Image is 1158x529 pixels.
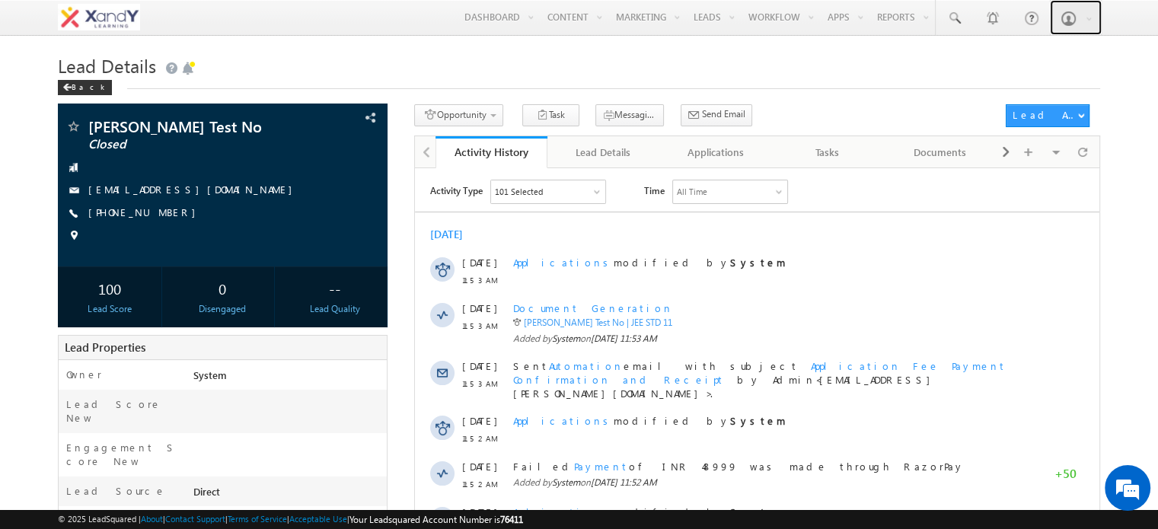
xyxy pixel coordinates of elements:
div: Applications,Email Bounced,Email Link Clicked,Email Marked Spam,Email Opened & 96 more.. [76,12,190,35]
div: by Admin<[EMAIL_ADDRESS][PERSON_NAME][DOMAIN_NAME]>. [98,191,600,232]
span: modified by [98,438,371,451]
a: [EMAIL_ADDRESS][DOMAIN_NAME] [88,183,300,196]
span: 11:53 AM [47,151,93,164]
span: Added by on [98,308,600,321]
span: Failed of INR 48999 was made through RazorPay [98,292,550,304]
div: Back [58,80,112,95]
span: 11:52 AM [47,400,93,414]
strong: System [315,88,371,100]
strong: System [315,438,371,451]
span: © 2025 LeadSquared | | | | | [58,512,523,527]
div: Documents [897,143,983,161]
span: [DATE] [47,133,81,147]
a: Back [58,79,120,92]
span: Time [229,11,250,34]
span: [PERSON_NAME] Test No [88,119,292,134]
span: modified by [98,337,371,351]
span: [DATE] [47,383,81,397]
span: Automation [134,383,209,396]
span: [DATE] [47,292,81,305]
a: Terms of Service [228,514,287,524]
span: 11:52 AM [47,263,93,277]
label: Lead Score New [66,397,177,425]
button: Lead Actions [1006,104,1089,127]
span: Applications [98,438,199,451]
div: All Time [262,17,292,30]
span: Closed [88,137,292,152]
a: Documents [885,136,997,168]
strong: System [315,337,371,350]
span: 76411 [500,514,523,525]
button: Messaging - WhatsApp [595,104,664,126]
a: Acceptable Use [289,514,347,524]
span: Application Fee Payment Confirmation and Receipt [98,191,592,218]
div: 101 Selected [80,17,128,30]
span: [DATE] [47,88,81,101]
span: Sent email with subject [98,383,384,396]
div: Lead Score [62,302,158,316]
span: 11:52 AM [47,355,93,368]
span: [DATE] [47,483,81,497]
div: 0 [174,274,270,302]
div: Direct [190,484,387,505]
img: Custom Logo [58,4,140,30]
span: [DATE] 11:52 AM [176,308,242,320]
div: Lead Quality [287,302,383,316]
span: Lead Properties [65,339,145,355]
span: Added by on [98,164,600,177]
strong: System [315,246,371,259]
span: Applications [98,88,199,100]
a: [PERSON_NAME] Test No | JEE STD 11 [109,148,257,160]
span: Dynamic Form [324,483,429,496]
a: About [141,514,163,524]
label: Owner [66,368,102,381]
div: Disengaged [174,302,270,316]
button: Task [522,104,579,126]
span: 11:52 AM [47,501,93,515]
div: Lead Details [560,143,646,161]
a: Contact Support [165,514,225,524]
span: Automation [134,191,209,204]
div: Tasks [784,143,870,161]
div: by Admin<[EMAIL_ADDRESS][PERSON_NAME][DOMAIN_NAME]>. [98,383,600,424]
div: Activity History [447,145,536,159]
span: 11:53 AM [47,209,93,222]
div: [DATE] [15,59,65,73]
span: 11:52 AM [47,309,93,323]
span: Activity Type [15,11,68,34]
span: [PHONE_NUMBER] [88,206,203,221]
div: 100 [62,274,158,302]
span: Your Leadsquared Account Number is [349,514,523,525]
span: 11:53 AM [47,105,93,119]
span: Opportunity [437,109,486,120]
span: 11:52 AM [47,455,93,469]
a: Tasks [772,136,884,168]
span: [DATE] [47,438,81,451]
a: Activity History [435,136,547,168]
span: [DATE] 11:53 AM [176,164,242,176]
div: -- [287,274,383,302]
span: Send Email [702,107,745,121]
label: Engagement Score New [66,441,177,468]
a: Lead Details [547,136,659,168]
span: +50 [640,298,662,317]
div: Applications [672,143,758,161]
span: Lead Details [58,53,156,78]
span: Dynamic Form Submission: was submitted by System [98,483,600,511]
span: Complete Your Application: Payment Pending [98,383,503,409]
span: Document Generation [98,133,258,146]
span: Applications [98,246,199,259]
div: Lead Actions [1013,108,1077,122]
div: System [190,368,387,389]
span: modified by [98,88,371,101]
span: Payment [159,292,214,304]
span: Applications [98,337,199,350]
span: System [137,164,165,176]
span: modified by [98,246,371,260]
button: Send Email [681,104,752,126]
span: [DATE] [47,337,81,351]
span: [DATE] [47,191,81,205]
span: Sent email with subject [98,191,384,204]
a: Applications [660,136,772,168]
span: [DATE] [47,246,81,260]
